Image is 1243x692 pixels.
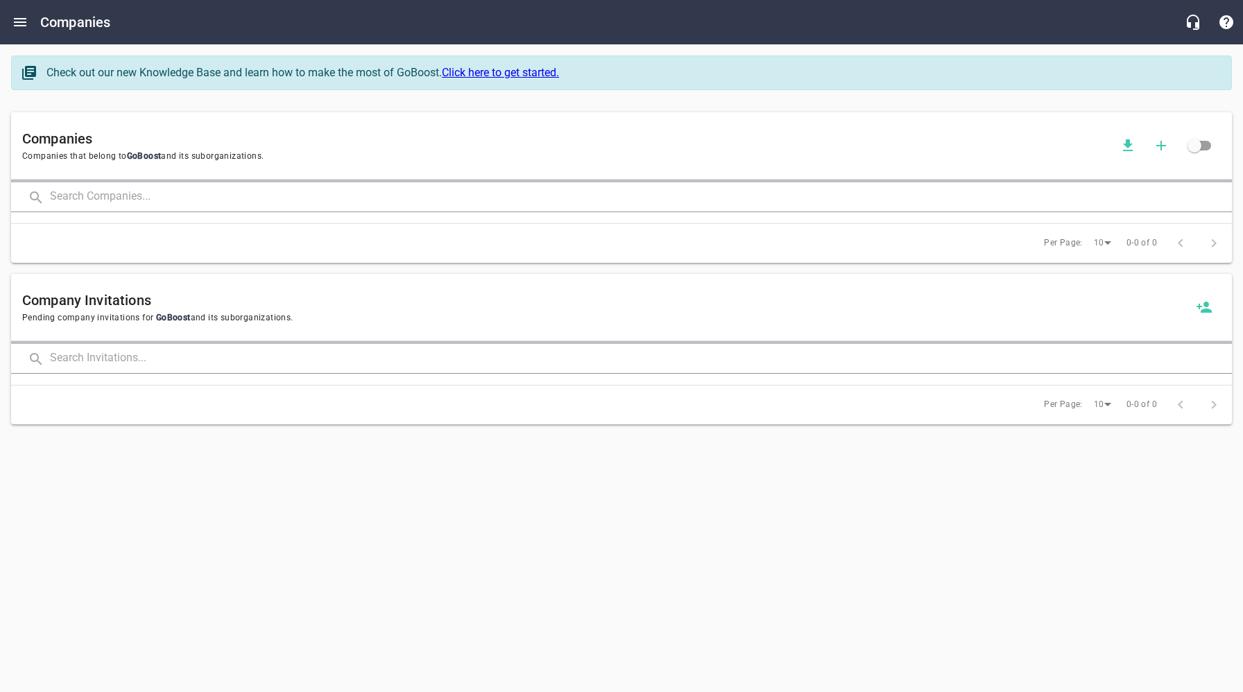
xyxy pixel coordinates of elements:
h6: Companies [40,11,110,33]
div: Check out our new Knowledge Base and learn how to make the most of GoBoost. [46,64,1217,81]
div: 10 [1088,395,1116,414]
span: Companies that belong to and its suborganizations. [22,150,1111,164]
span: Per Page: [1044,398,1083,412]
span: 0-0 of 0 [1126,398,1157,412]
button: Add a new company [1145,129,1178,162]
h6: Company Invitations [22,289,1188,311]
span: Pending company invitations for and its suborganizations. [22,311,1188,325]
input: Search Invitations... [50,344,1232,374]
span: 0-0 of 0 [1126,236,1157,250]
span: GoBoost [153,313,190,322]
h6: Companies [22,128,1111,150]
div: 10 [1088,234,1116,252]
button: Open drawer [3,6,37,39]
span: GoBoost [127,151,162,161]
button: Invite a new company [1188,291,1221,324]
button: Download companies [1111,129,1145,162]
button: Live Chat [1176,6,1210,39]
input: Search Companies... [50,182,1232,212]
span: Per Page: [1044,236,1083,250]
span: Click to view all companies [1178,129,1211,162]
button: Support Portal [1210,6,1243,39]
a: Click here to get started. [442,66,559,79]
